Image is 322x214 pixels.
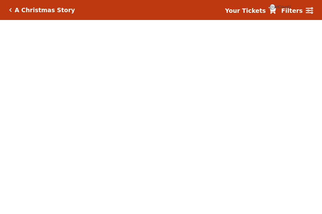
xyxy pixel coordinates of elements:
span: {{cartCount}} [270,4,275,10]
h5: A Christmas Story [15,7,75,14]
strong: Your Tickets [225,7,266,14]
a: Filters [281,6,313,15]
a: Your Tickets {{cartCount}} [225,6,276,15]
a: Click here to go back to filters [9,8,12,12]
strong: Filters [281,7,303,14]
